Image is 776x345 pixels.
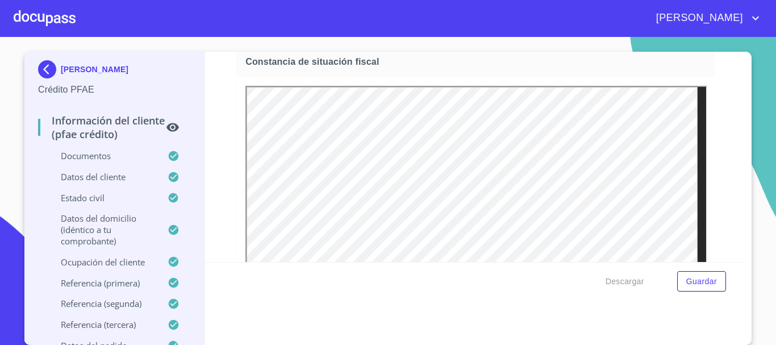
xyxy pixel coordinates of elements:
span: [PERSON_NAME] [648,9,749,27]
p: Crédito PFAE [38,83,191,97]
p: Referencia (primera) [38,277,168,289]
span: Guardar [686,275,717,289]
p: Referencia (tercera) [38,319,168,330]
span: Constancia de situación fiscal [245,56,710,68]
button: account of current user [648,9,762,27]
p: Ocupación del Cliente [38,256,168,268]
div: [PERSON_NAME] [38,60,191,83]
img: Docupass spot blue [38,60,61,78]
p: Datos del cliente [38,171,168,182]
p: Estado Civil [38,192,168,203]
p: Información del cliente (PFAE crédito) [38,114,166,141]
button: Guardar [677,271,726,292]
span: Descargar [606,275,644,289]
button: Descargar [601,271,649,292]
p: Referencia (segunda) [38,298,168,309]
p: Documentos [38,150,168,161]
p: Datos del domicilio (idéntico a tu comprobante) [38,213,168,247]
p: [PERSON_NAME] [61,65,128,74]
